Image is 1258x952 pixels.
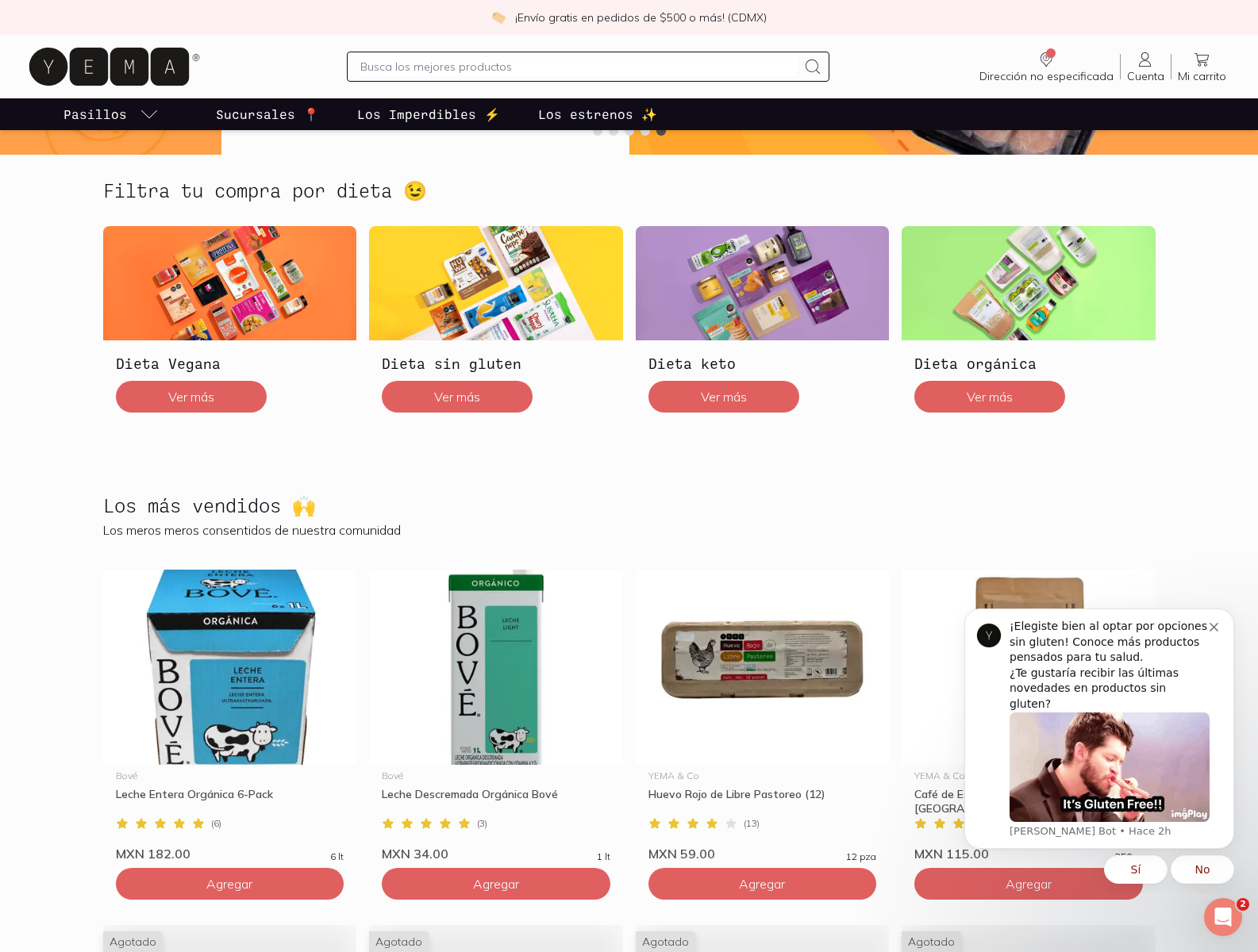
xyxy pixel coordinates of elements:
a: Leche Descremada Orgánica BovéBovéLeche Descremada Orgánica Bové(3)MXN 34.001 lt [369,570,623,862]
img: Dieta sin gluten [369,226,623,340]
h3: Dieta Vegana [116,353,344,374]
div: Leche Descremada Orgánica Bové [382,787,610,816]
p: ¡Envío gratis en pedidos de $500 o más! (CDMX) [515,10,767,25]
button: Agregar [648,868,877,900]
span: MXN 115.00 [914,846,989,862]
button: Ver más [914,381,1065,413]
a: pasillo-todos-link [60,98,162,130]
span: Agotado [369,931,429,952]
button: Ver más [116,381,267,413]
p: Sucursales 📍 [216,105,319,124]
span: ( 13 ) [744,819,760,828]
img: Dieta orgánica [902,226,1156,340]
div: YEMA & Co [648,771,877,781]
span: 6 lt [330,852,344,862]
span: MXN 59.00 [648,846,715,862]
img: Café de Especialidad en Grano de Chiapas La Concordia [902,570,1156,765]
span: Dirección no especificada [979,69,1114,83]
img: Huevo Rojo de Libre Pastoreo (12) [636,570,890,765]
span: Agregar [206,876,252,892]
p: Los Imperdibles ⚡️ [357,105,500,124]
span: Agregar [473,876,519,892]
p: Los meros meros consentidos de nuestra comunidad [103,522,1156,538]
div: Bové [116,771,344,781]
a: Huevo Rojo de Libre Pastoreo (12)YEMA & CoHuevo Rojo de Libre Pastoreo (12)(13)MXN 59.0012 pza [636,570,890,862]
a: Los Imperdibles ⚡️ [354,98,503,130]
span: 2 [1237,898,1249,911]
span: MXN 34.00 [382,846,448,862]
span: Agotado [902,931,961,952]
span: 12 pza [846,852,876,862]
a: Los estrenos ✨ [535,98,660,130]
h3: Dieta sin gluten [382,353,610,374]
button: Agregar [382,868,610,900]
input: Busca los mejores productos [360,57,797,76]
h2: Filtra tu compra por dieta 😉 [103,180,427,201]
a: Café de Especialidad en Grano de Chiapas La ConcordiaYEMA & CoCafé de Especialidad en Grano de [G... [902,570,1156,862]
button: Agregar [914,868,1143,900]
div: YEMA & Co [914,771,1143,781]
span: MXN 182.00 [116,846,190,862]
h3: Dieta orgánica [914,353,1143,374]
a: Dieta sin glutenDieta sin glutenVer más [369,226,623,424]
h2: Los más vendidos 🙌 [103,495,316,516]
span: Agotado [103,931,163,952]
a: Sucursales 📍 [213,98,322,130]
a: Dirección no especificada [973,50,1120,83]
a: Leche Entera Orgánica 6-PackBovéLeche Entera Orgánica 6-Pack(6)MXN 182.006 lt [103,570,357,862]
img: Leche Entera Orgánica 6-Pack [103,570,357,765]
div: Huevo Rojo de Libre Pastoreo (12) [648,787,877,816]
a: Dieta ketoDieta ketoVer más [636,226,890,424]
a: Mi carrito [1171,50,1233,83]
button: Agregar [116,868,344,900]
span: ( 6 ) [211,819,221,828]
img: check [491,10,506,25]
img: Leche Descremada Orgánica Bové [369,570,623,765]
iframe: Intercom live chat [1204,898,1242,936]
div: Bové [382,771,610,781]
span: Agotado [636,931,695,952]
iframe: Intercom notifications mensaje [941,594,1258,893]
span: ( 3 ) [477,819,487,828]
span: Agregar [739,876,785,892]
img: Dieta keto [636,226,890,340]
div: Café de Especialidad en Grano de [GEOGRAPHIC_DATA]... [914,787,1143,816]
span: Mi carrito [1178,69,1226,83]
a: Cuenta [1121,50,1171,83]
h3: Dieta keto [648,353,877,374]
p: Los estrenos ✨ [538,105,657,124]
a: Dieta VeganaDieta VeganaVer más [103,226,357,424]
div: Leche Entera Orgánica 6-Pack [116,787,344,816]
button: Ver más [382,381,533,413]
span: Cuenta [1127,69,1164,83]
img: Dieta Vegana [103,226,357,340]
button: Ver más [648,381,799,413]
p: Pasillos [63,105,127,124]
span: 1 lt [597,852,610,862]
a: Dieta orgánicaDieta orgánicaVer más [902,226,1156,424]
